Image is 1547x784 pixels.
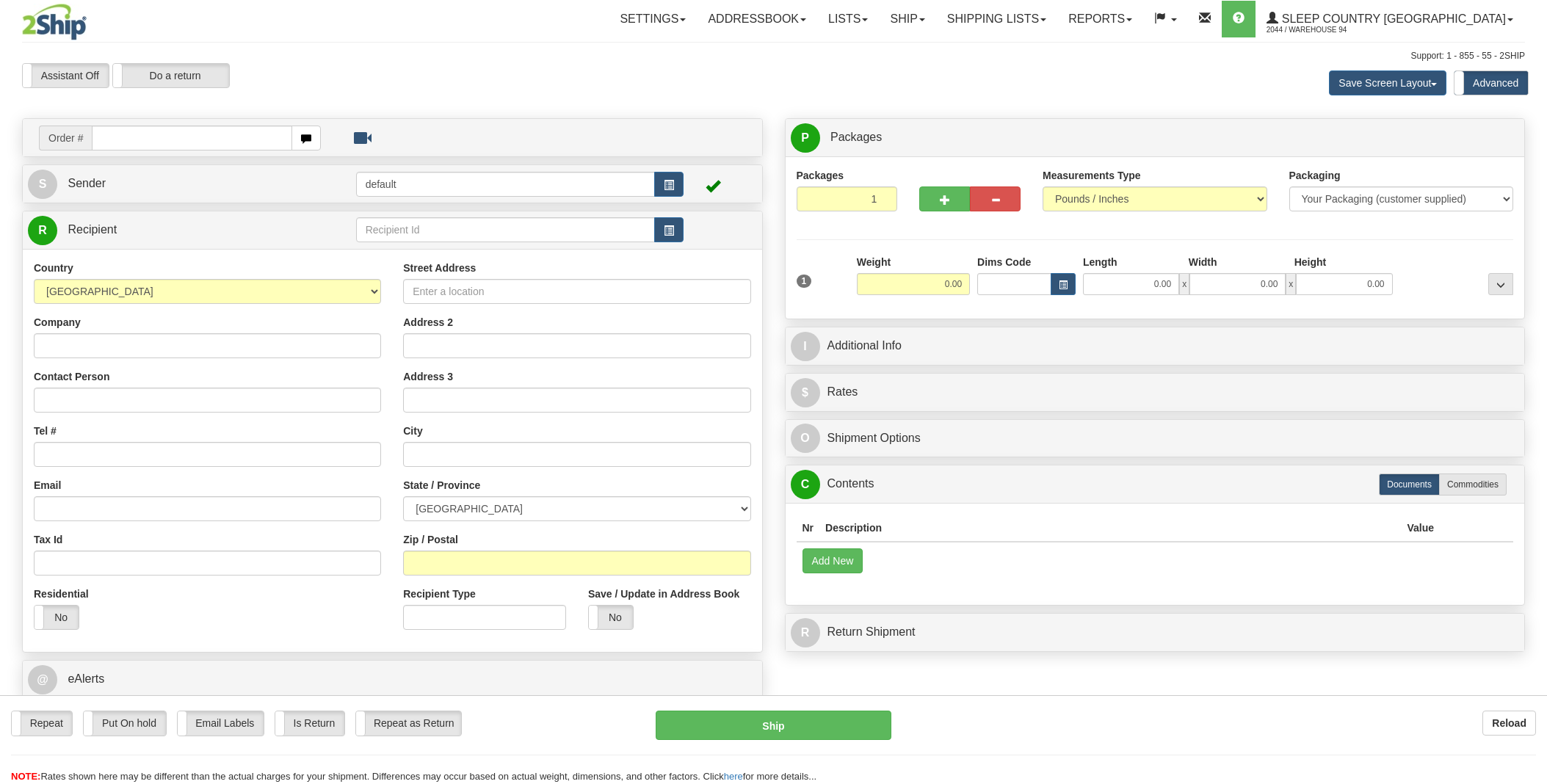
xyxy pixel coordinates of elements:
[1379,473,1440,496] label: Documents
[791,123,1520,153] a: P Packages
[1189,255,1217,269] label: Width
[28,216,57,245] span: R
[356,217,656,242] input: Recipient Id
[28,170,57,199] span: S
[403,424,422,438] label: City
[403,369,453,384] label: Address 3
[22,4,87,40] img: logo2044.jpg
[23,64,109,87] label: Assistant Off
[1401,515,1440,542] th: Value
[356,711,461,735] label: Repeat as Return
[34,369,109,384] label: Contact Person
[34,532,62,547] label: Tax Id
[791,617,1520,647] a: RReturn Shipment
[791,424,1520,454] a: OShipment Options
[1454,71,1528,95] label: Advanced
[403,261,476,275] label: Street Address
[403,532,458,547] label: Zip / Postal
[1488,273,1513,295] div: ...
[830,131,882,143] span: Packages
[697,1,817,37] a: Addressbook
[35,606,79,629] label: No
[819,515,1401,542] th: Description
[1278,12,1506,25] span: Sleep Country [GEOGRAPHIC_DATA]
[1083,255,1117,269] label: Length
[589,606,633,629] label: No
[1329,70,1446,95] button: Save Screen Layout
[936,1,1057,37] a: Shipping lists
[791,470,820,499] span: C
[1179,273,1189,295] span: x
[68,672,104,685] span: eAlerts
[1294,255,1327,269] label: Height
[28,169,356,199] a: S Sender
[28,215,319,245] a: R Recipient
[1267,23,1377,37] span: 2044 / Warehouse 94
[356,172,656,197] input: Sender Id
[275,711,344,735] label: Is Return
[1043,168,1141,183] label: Measurements Type
[803,548,863,573] button: Add New
[84,711,165,735] label: Put On hold
[588,587,739,601] label: Save / Update in Address Book
[797,168,844,183] label: Packages
[403,279,750,304] input: Enter a location
[39,126,92,150] span: Order #
[791,469,1520,499] a: CContents
[1513,317,1546,467] iframe: chat widget
[1492,717,1526,729] b: Reload
[791,424,820,453] span: O
[791,123,820,153] span: P
[34,261,73,275] label: Country
[11,771,40,782] span: NOTE:
[34,587,89,601] label: Residential
[12,711,72,735] label: Repeat
[791,378,820,407] span: $
[68,177,106,189] span: Sender
[403,587,476,601] label: Recipient Type
[1256,1,1524,37] a: Sleep Country [GEOGRAPHIC_DATA] 2044 / Warehouse 94
[1286,273,1296,295] span: x
[34,478,61,493] label: Email
[403,478,480,493] label: State / Province
[656,711,891,740] button: Ship
[791,332,820,361] span: I
[1439,473,1507,496] label: Commodities
[724,771,743,782] a: here
[1057,1,1143,37] a: Reports
[34,424,57,438] label: Tel #
[28,664,757,694] a: @ eAlerts
[791,377,1520,407] a: $Rates
[977,255,1031,269] label: Dims Code
[609,1,697,37] a: Settings
[28,665,57,694] span: @
[22,50,1525,62] div: Support: 1 - 855 - 55 - 2SHIP
[797,275,812,288] span: 1
[791,618,820,647] span: R
[68,223,117,236] span: Recipient
[791,331,1520,361] a: IAdditional Info
[178,711,264,735] label: Email Labels
[34,315,81,330] label: Company
[1289,168,1341,183] label: Packaging
[817,1,879,37] a: Lists
[879,1,935,37] a: Ship
[857,255,891,269] label: Weight
[797,515,820,542] th: Nr
[403,315,453,330] label: Address 2
[113,64,229,87] label: Do a return
[1482,711,1536,736] button: Reload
